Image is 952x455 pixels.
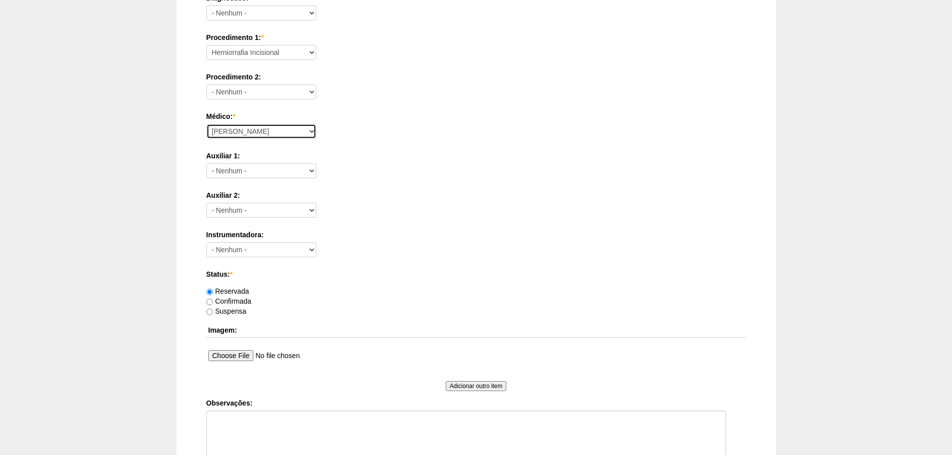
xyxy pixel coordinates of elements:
input: Reservada [206,289,213,295]
input: Suspensa [206,309,213,315]
label: Observações: [206,398,746,408]
span: Este campo é obrigatório. [230,270,232,278]
label: Instrumentadora: [206,230,746,240]
span: Este campo é obrigatório. [261,33,263,41]
label: Médico: [206,111,746,121]
label: Procedimento 2: [206,72,746,82]
label: Reservada [206,287,249,295]
label: Procedimento 1: [206,32,746,42]
span: Este campo é obrigatório. [232,112,235,120]
label: Confirmada [206,297,251,305]
label: Auxiliar 2: [206,190,746,200]
th: Imagem: [206,323,746,338]
label: Status: [206,269,746,279]
label: Suspensa [206,307,246,315]
input: Adicionar outro item [446,381,507,391]
label: Auxiliar 1: [206,151,746,161]
input: Confirmada [206,299,213,305]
